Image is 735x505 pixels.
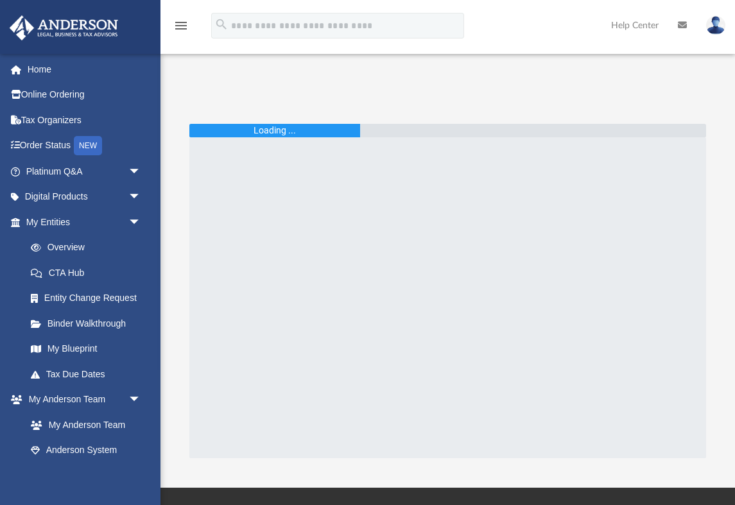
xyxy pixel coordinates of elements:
span: arrow_drop_down [128,158,154,185]
a: My Entitiesarrow_drop_down [9,209,160,235]
a: CTA Hub [18,260,160,286]
span: arrow_drop_down [128,209,154,235]
img: Anderson Advisors Platinum Portal [6,15,122,40]
a: Entity Change Request [18,286,160,311]
span: arrow_drop_down [128,387,154,413]
div: Loading ... [254,124,296,137]
a: Digital Productsarrow_drop_down [9,184,160,210]
i: search [214,17,229,31]
a: Home [9,56,160,82]
a: Platinum Q&Aarrow_drop_down [9,158,160,184]
a: My Blueprint [18,336,154,362]
a: Overview [18,235,160,261]
a: My Anderson Team [18,412,148,438]
a: Anderson System [18,438,154,463]
div: NEW [74,136,102,155]
i: menu [173,18,189,33]
a: menu [173,24,189,33]
span: arrow_drop_down [128,184,154,210]
a: Binder Walkthrough [18,311,160,336]
a: Tax Due Dates [18,361,160,387]
a: Order StatusNEW [9,133,160,159]
img: User Pic [706,16,725,35]
a: Tax Organizers [9,107,160,133]
a: Online Ordering [9,82,160,108]
a: My Anderson Teamarrow_drop_down [9,387,154,413]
